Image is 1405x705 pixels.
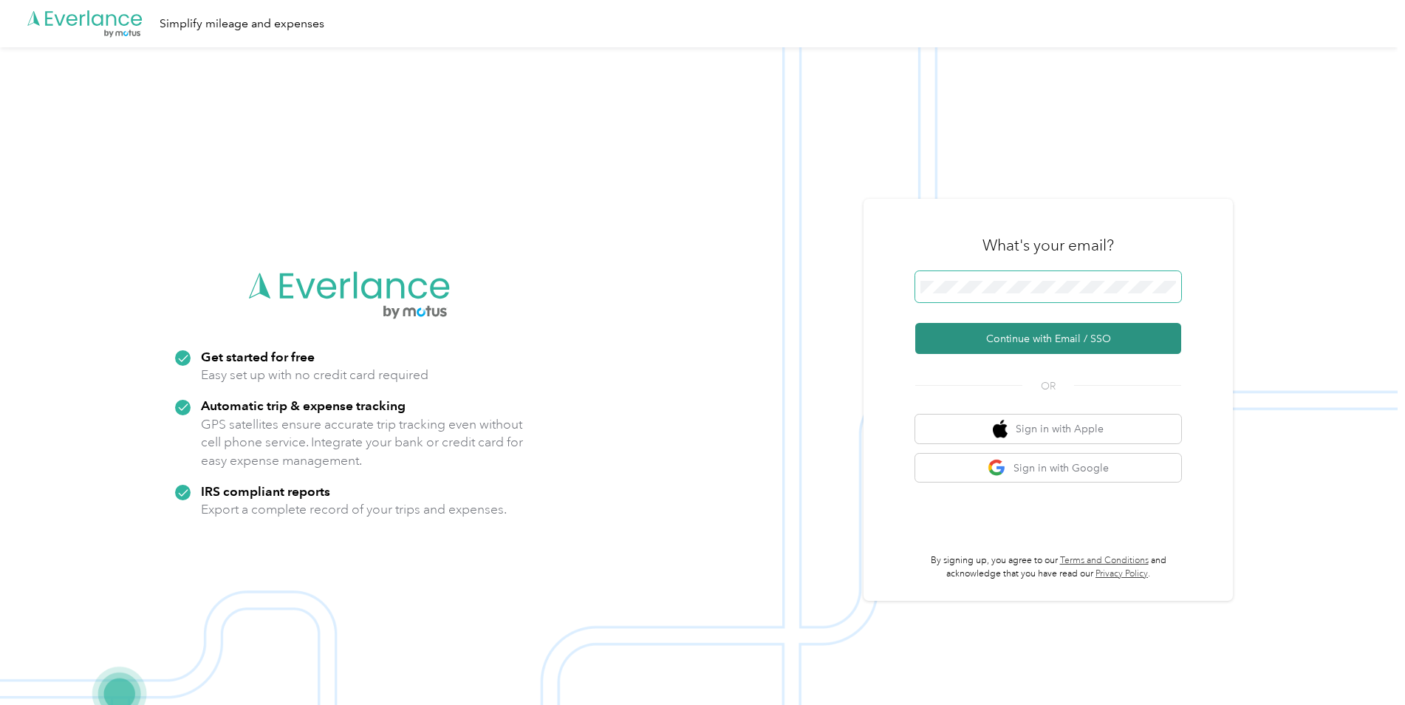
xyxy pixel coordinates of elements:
[201,349,315,364] strong: Get started for free
[201,483,330,499] strong: IRS compliant reports
[160,15,324,33] div: Simplify mileage and expenses
[201,500,507,519] p: Export a complete record of your trips and expenses.
[915,454,1181,483] button: google logoSign in with Google
[988,459,1006,477] img: google logo
[1060,555,1149,566] a: Terms and Conditions
[982,235,1114,256] h3: What's your email?
[915,415,1181,443] button: apple logoSign in with Apple
[915,554,1181,580] p: By signing up, you agree to our and acknowledge that you have read our .
[201,366,428,384] p: Easy set up with no credit card required
[915,323,1181,354] button: Continue with Email / SSO
[201,415,524,470] p: GPS satellites ensure accurate trip tracking even without cell phone service. Integrate your bank...
[1095,568,1148,579] a: Privacy Policy
[201,398,406,413] strong: Automatic trip & expense tracking
[993,420,1008,438] img: apple logo
[1022,378,1074,394] span: OR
